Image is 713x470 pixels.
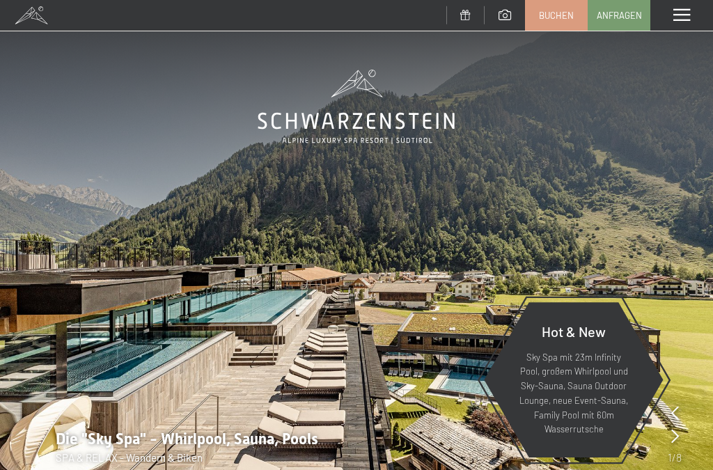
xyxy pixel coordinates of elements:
span: 8 [676,450,682,465]
span: Die "Sky Spa" - Whirlpool, Sauna, Pools [56,430,318,448]
span: SPA & RELAX - Wandern & Biken [56,451,203,464]
p: Sky Spa mit 23m Infinity Pool, großem Whirlpool und Sky-Sauna, Sauna Outdoor Lounge, neue Event-S... [518,350,629,437]
a: Anfragen [588,1,650,30]
span: Anfragen [597,9,642,22]
span: / [672,450,676,465]
a: Buchen [526,1,587,30]
a: Hot & New Sky Spa mit 23m Infinity Pool, großem Whirlpool und Sky-Sauna, Sauna Outdoor Lounge, ne... [483,301,664,458]
span: Hot & New [542,323,606,340]
span: 1 [668,450,672,465]
span: Buchen [539,9,574,22]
